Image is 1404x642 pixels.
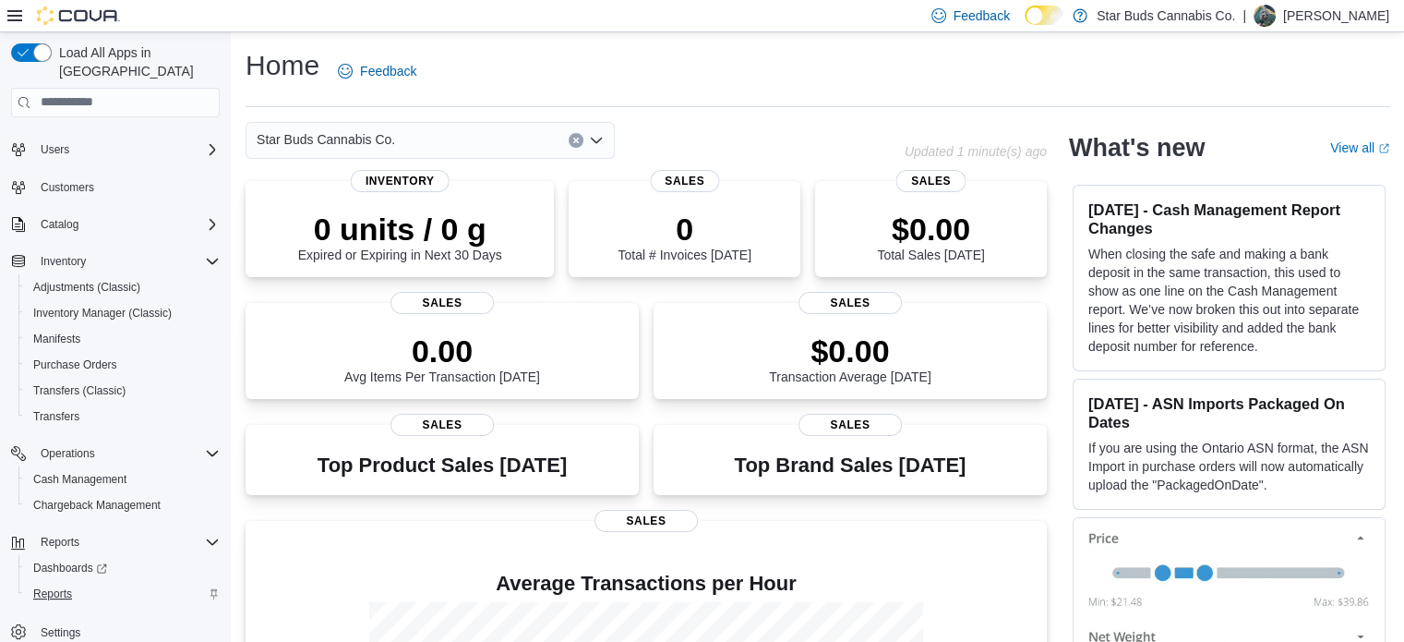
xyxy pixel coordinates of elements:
button: Manifests [18,326,227,352]
span: Inventory Manager (Classic) [26,302,220,324]
h1: Home [246,47,319,84]
button: Purchase Orders [18,352,227,378]
span: Sales [390,414,494,436]
span: Operations [41,446,95,461]
button: Catalog [4,212,227,237]
a: Cash Management [26,468,134,491]
span: Operations [33,442,220,465]
p: | [1242,5,1246,27]
button: Transfers [18,404,227,430]
span: Inventory [33,250,220,273]
div: Expired or Expiring in Next 30 Days [298,211,502,262]
span: Sales [798,292,902,314]
div: Total Sales [DATE] [877,211,984,262]
p: If you are using the Ontario ASN format, the ASN Import in purchase orders will now automatically... [1088,439,1370,494]
span: Inventory [41,254,86,269]
a: Adjustments (Classic) [26,276,148,298]
span: Manifests [33,332,80,346]
button: Users [33,139,77,161]
span: Transfers [33,409,79,424]
a: Reports [26,583,79,605]
span: Reports [41,535,79,550]
span: Transfers (Classic) [33,383,126,398]
a: View allExternal link [1330,140,1389,155]
span: Reports [33,587,72,601]
span: Transfers (Classic) [26,380,220,402]
button: Reports [18,581,227,607]
span: Adjustments (Classic) [26,276,220,298]
h3: Top Brand Sales [DATE] [735,454,966,477]
span: Star Buds Cannabis Co. [257,128,395,151]
p: [PERSON_NAME] [1283,5,1389,27]
span: Users [33,139,220,161]
button: Reports [4,529,227,555]
span: Feedback [360,62,416,80]
span: Chargeback Management [33,498,161,513]
span: Reports [33,531,220,553]
span: Purchase Orders [33,357,117,372]
span: Purchase Orders [26,354,220,376]
button: Open list of options [589,133,604,148]
button: Inventory [4,248,227,274]
button: Catalog [33,213,86,236]
span: Customers [41,180,94,195]
button: Reports [33,531,87,553]
button: Adjustments (Classic) [18,274,227,300]
span: Load All Apps in [GEOGRAPHIC_DATA] [52,43,220,80]
a: Purchase Orders [26,354,125,376]
span: Adjustments (Classic) [33,280,140,295]
button: Inventory [33,250,93,273]
button: Users [4,137,227,163]
span: Dashboards [33,561,107,575]
p: When closing the safe and making a bank deposit in the same transaction, this used to show as one... [1088,245,1370,356]
h3: [DATE] - Cash Management Report Changes [1088,200,1370,237]
span: Settings [41,625,80,640]
p: 0.00 [344,333,540,369]
p: Star Buds Cannabis Co. [1097,5,1235,27]
div: Danielle Kapsimalis [1254,5,1276,27]
p: Updated 1 minute(s) ago [905,144,1047,159]
p: $0.00 [877,211,984,248]
span: Sales [594,510,698,532]
h3: [DATE] - ASN Imports Packaged On Dates [1088,394,1370,431]
span: Catalog [41,217,78,232]
span: Chargeback Management [26,494,220,516]
button: Inventory Manager (Classic) [18,300,227,326]
input: Dark Mode [1025,6,1063,25]
span: Sales [896,170,966,192]
button: Chargeback Management [18,492,227,518]
button: Customers [4,174,227,200]
span: Sales [798,414,902,436]
button: Clear input [569,133,583,148]
span: Sales [650,170,719,192]
div: Transaction Average [DATE] [769,333,931,384]
div: Total # Invoices [DATE] [618,211,750,262]
span: Cash Management [33,472,126,487]
p: 0 [618,211,750,248]
p: $0.00 [769,333,931,369]
a: Manifests [26,328,88,350]
button: Operations [4,441,227,466]
a: Inventory Manager (Classic) [26,302,179,324]
span: Inventory Manager (Classic) [33,306,172,321]
a: Chargeback Management [26,494,168,516]
span: Users [41,142,69,157]
svg: External link [1378,143,1389,154]
a: Customers [33,176,102,199]
span: Manifests [26,328,220,350]
p: 0 units / 0 g [298,211,502,248]
span: Customers [33,176,220,199]
div: Avg Items Per Transaction [DATE] [344,333,540,384]
a: Transfers (Classic) [26,380,133,402]
a: Feedback [330,53,424,90]
h4: Average Transactions per Hour [260,573,1032,595]
span: Dashboards [26,557,220,579]
a: Dashboards [26,557,114,579]
a: Transfers [26,406,87,428]
span: Reports [26,583,220,605]
button: Operations [33,442,102,465]
h3: Top Product Sales [DATE] [318,454,567,477]
span: Cash Management [26,468,220,491]
span: Transfers [26,406,220,428]
button: Transfers (Classic) [18,378,227,404]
